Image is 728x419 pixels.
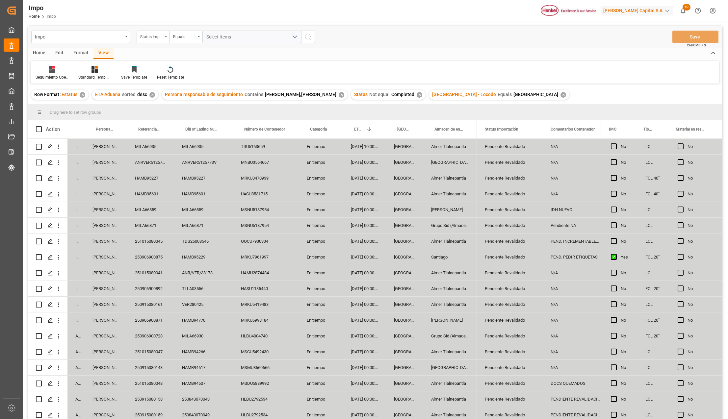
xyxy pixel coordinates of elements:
[603,218,722,234] div: Press SPACE to select this row.
[67,170,85,186] div: In progress
[386,297,423,312] div: [GEOGRAPHIC_DATA]
[233,249,299,265] div: MRKU7961997
[603,170,722,186] div: Press SPACE to select this row.
[67,391,85,407] div: Arrived
[543,297,609,312] div: N/A
[85,281,127,296] div: [PERSON_NAME]
[299,281,343,296] div: En tiempo
[137,31,169,43] button: open menu
[127,155,174,170] div: ANRVER5125773V
[67,281,85,296] div: In progress
[310,127,327,132] span: Categoría
[169,31,202,43] button: open menu
[343,155,386,170] div: [DATE] 00:00:00
[603,344,722,360] div: Press SPACE to select this row.
[543,376,609,391] div: DOCS QUEMADOS
[174,170,233,186] div: HAMB95227
[174,218,233,233] div: MILA66871
[299,186,343,202] div: En tiempo
[28,139,477,155] div: Press SPACE to select this row.
[233,360,299,375] div: MSMU8660666
[343,376,386,391] div: [DATE] 00:00:00
[386,344,423,359] div: [GEOGRAPHIC_DATA]
[543,218,609,233] div: Pendiente NA
[299,265,343,281] div: En tiempo
[543,391,609,407] div: PENDIENTE REVALIDACION
[386,265,423,281] div: [GEOGRAPHIC_DATA]
[36,74,68,80] div: Seguimiento Operativo
[233,170,299,186] div: MRKU0470939
[299,249,343,265] div: En tiempo
[434,127,463,132] span: Almacen de entrega
[637,155,670,170] div: LCL
[233,312,299,328] div: MRKU6998184
[62,92,77,97] span: Estatus
[299,170,343,186] div: En tiempo
[67,202,85,217] div: In progress
[637,344,670,359] div: LCL
[138,127,160,132] span: Referencia Leschaco
[299,297,343,312] div: En tiempo
[46,126,60,132] div: Action
[28,360,477,376] div: Press SPACE to select this row.
[28,234,477,249] div: Press SPACE to select this row.
[543,139,609,154] div: N/A
[85,234,127,249] div: [PERSON_NAME]
[386,281,423,296] div: [GEOGRAPHIC_DATA]
[127,186,174,202] div: HAMB95601
[127,234,174,249] div: 251015080045
[299,139,343,154] div: En tiempo
[28,170,477,186] div: Press SPACE to select this row.
[621,155,630,170] div: No
[233,202,299,217] div: MSNU5187954
[28,202,477,218] div: Press SPACE to select this row.
[672,31,718,43] button: Save
[397,127,409,132] span: [GEOGRAPHIC_DATA] - Locode
[386,391,423,407] div: [GEOGRAPHIC_DATA]
[85,376,127,391] div: [PERSON_NAME]
[423,202,477,217] div: [PERSON_NAME]
[637,312,670,328] div: FCL 20"
[28,218,477,234] div: Press SPACE to select this row.
[127,360,174,375] div: 250915080143
[637,281,670,296] div: FCL 20"
[28,48,50,59] div: Home
[50,48,68,59] div: Edit
[28,155,477,170] div: Press SPACE to select this row.
[343,170,386,186] div: [DATE] 00:00:00
[432,92,496,97] span: [GEOGRAPHIC_DATA] - Locode
[127,170,174,186] div: HAMB95227
[174,344,233,359] div: HAMB94266
[543,312,609,328] div: N/A
[423,376,477,391] div: Almer Tlalnepantla
[85,170,127,186] div: [PERSON_NAME]
[369,92,390,97] span: Not equal
[174,155,233,170] div: ANRVER5125773V
[299,391,343,407] div: En tiempo
[423,265,477,281] div: Almer Tlalnepantla
[423,139,477,154] div: Almer Tlalnepantla
[343,265,386,281] div: [DATE] 00:00:00
[423,281,477,296] div: Almer Tlalnepantla
[543,202,609,217] div: IDH NUEVO
[80,92,85,98] div: ✕
[543,234,609,249] div: PEND. INCREMENTABLES EXW
[233,297,299,312] div: MRKU5419483
[85,312,127,328] div: [PERSON_NAME]
[621,139,630,154] div: No
[67,297,85,312] div: In progress
[423,170,477,186] div: Almer Tlalnepantla
[265,92,336,97] span: [PERSON_NAME],[PERSON_NAME]
[391,92,414,97] span: Completed
[85,360,127,375] div: [PERSON_NAME]
[637,202,670,217] div: LCL
[233,344,299,359] div: MSCU5492430
[67,186,85,202] div: In progress
[386,234,423,249] div: [GEOGRAPHIC_DATA]
[28,344,477,360] div: Press SPACE to select this row.
[299,218,343,233] div: En tiempo
[127,281,174,296] div: 250906900892
[423,391,477,407] div: Almer Tlalnepantla
[423,234,477,249] div: Almer Tlalnepantla
[28,265,477,281] div: Press SPACE to select this row.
